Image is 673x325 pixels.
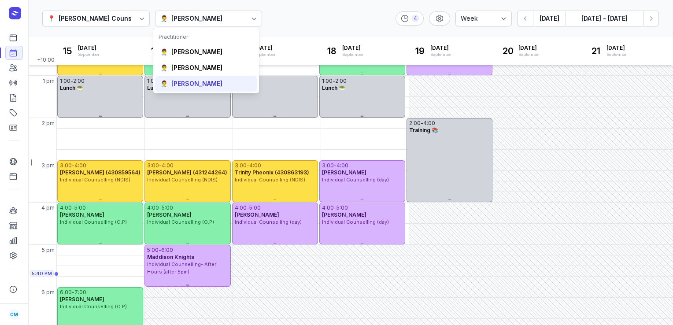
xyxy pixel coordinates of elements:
div: [PERSON_NAME] [171,13,222,24]
div: 📍 [48,13,55,24]
span: [PERSON_NAME] [322,169,366,176]
div: - [72,162,74,169]
div: - [159,162,162,169]
div: 👨‍⚕️ [160,63,168,72]
div: - [247,162,249,169]
div: 👨‍⚕️ [160,13,168,24]
div: 4:00 [147,204,159,211]
div: 19 [413,44,427,58]
span: CM [10,309,18,320]
div: 👨‍⚕️ [160,79,168,88]
div: 4:00 [60,204,72,211]
div: 4:00 [249,162,261,169]
div: 4:00 [423,120,435,127]
div: - [72,204,74,211]
div: 7:00 [74,289,86,296]
div: - [334,204,336,211]
div: 6:00 [161,247,173,254]
span: Individual Counselling (O.P) [60,219,127,225]
span: [PERSON_NAME] (431244264) [147,169,227,176]
span: 3 pm [41,162,55,169]
span: Individual Counselling (NDIS) [60,177,130,183]
span: Training 📚 [409,127,438,133]
span: [DATE] [342,44,364,52]
div: 4:00 [336,162,348,169]
span: 2 pm [42,120,55,127]
div: 4:00 [162,162,174,169]
div: September [606,52,628,58]
span: Individual Counselling (NDIS) [147,177,218,183]
div: 4:00 [74,162,86,169]
div: [PERSON_NAME] [171,63,222,72]
span: [DATE] [606,44,628,52]
span: 5:40 PM [32,270,52,277]
span: 4 pm [41,204,55,211]
span: [DATE] [518,44,540,52]
div: - [159,204,162,211]
div: September [78,52,100,58]
span: Individual Counselling (day) [235,219,302,225]
div: - [72,289,74,296]
span: [PERSON_NAME] (430859564) [60,169,141,176]
div: 5:00 [74,204,86,211]
div: 3:00 [322,162,334,169]
div: 6:00 [60,289,72,296]
div: [PERSON_NAME] [171,48,222,56]
div: 4:00 [322,204,334,211]
div: 2:00 [73,78,85,85]
div: - [421,120,423,127]
div: 16 [148,44,163,58]
div: 4 [412,15,419,22]
div: 1:00 [147,78,158,85]
span: Trinity Pheonix (430863193) [235,169,309,176]
div: - [70,78,73,85]
div: 2:00 [335,78,347,85]
div: September [254,52,276,58]
span: [PERSON_NAME] [60,296,104,303]
span: [PERSON_NAME] [147,211,192,218]
div: - [333,78,335,85]
div: Practitioner [159,33,254,41]
div: 20 [501,44,515,58]
span: 6 pm [41,289,55,296]
div: 1:00 [322,78,333,85]
div: 2:00 [409,120,421,127]
div: September [430,52,452,58]
span: Lunch 🥗 [322,85,345,91]
span: Maddison Knights [147,254,194,260]
span: Individual Counselling (day) [322,177,389,183]
div: 👨‍⚕️ [160,48,168,56]
span: [PERSON_NAME] [60,211,104,218]
span: Individual Counselling- After Hours (after 5pm) [147,261,216,275]
div: September [518,52,540,58]
div: 4:00 [235,204,247,211]
span: [PERSON_NAME] [322,211,366,218]
span: Individual Counselling (day) [322,219,389,225]
div: - [334,162,336,169]
span: Lunch 🥗 [60,85,83,91]
span: +10:00 [37,56,56,65]
span: Individual Counselling (O.P) [147,219,214,225]
span: [PERSON_NAME] [235,211,279,218]
div: 5:00 [162,204,173,211]
div: 3:00 [235,162,247,169]
button: [DATE] [533,11,566,26]
span: [DATE] [430,44,452,52]
span: [DATE] [78,44,100,52]
span: Individual Counselling (O.P) [60,303,127,310]
button: [DATE] - [DATE] [566,11,643,26]
div: 18 [325,44,339,58]
div: - [159,247,161,254]
div: - [247,204,249,211]
div: 5:00 [249,204,261,211]
div: 1:00 [60,78,70,85]
span: Lunch 🥗 [147,85,170,91]
div: 5:00 [336,204,348,211]
span: Individual Counselling (NDIS) [235,177,305,183]
div: 15 [60,44,74,58]
div: 3:00 [147,162,159,169]
span: [DATE] [254,44,276,52]
div: 3:00 [60,162,72,169]
div: [PERSON_NAME] Counselling [59,13,149,24]
span: 1 pm [43,78,55,85]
